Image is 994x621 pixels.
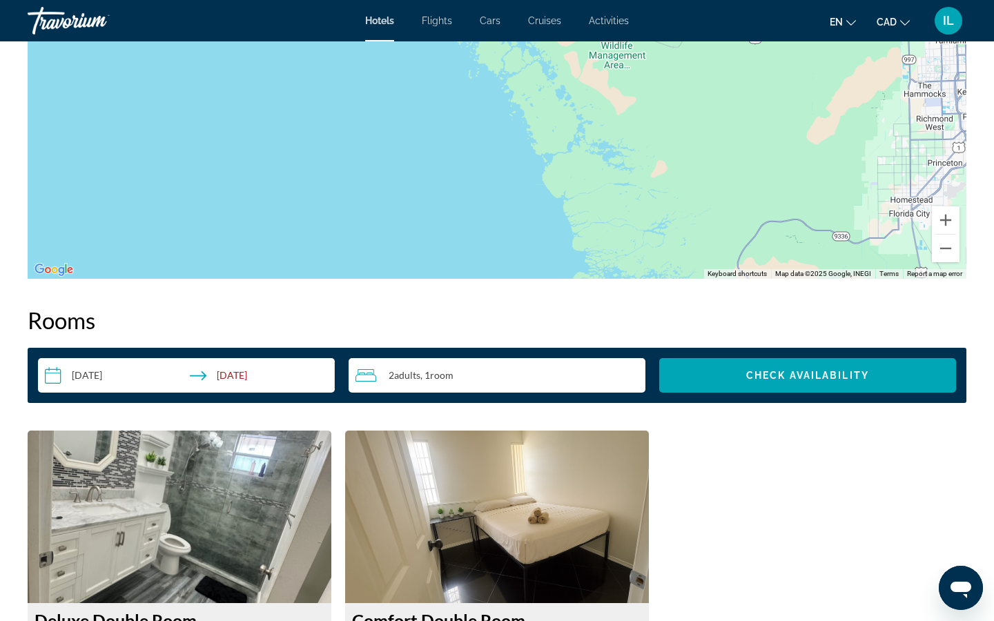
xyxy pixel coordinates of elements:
[877,12,910,32] button: Change currency
[365,15,394,26] a: Hotels
[907,270,962,277] a: Report a map error
[932,235,959,262] button: Zoom out
[659,358,956,393] button: Check Availability
[420,370,454,381] span: , 1
[939,566,983,610] iframe: Button to launch messaging window
[480,15,500,26] a: Cars
[389,370,420,381] span: 2
[430,369,454,381] span: Room
[746,370,869,381] span: Check Availability
[38,358,956,393] div: Search widget
[28,431,331,603] img: f9a33ecc-8933-4c84-94cd-84ff431c1621.jpeg
[877,17,897,28] span: CAD
[28,3,166,39] a: Travorium
[31,261,77,279] a: Open this area in Google Maps (opens a new window)
[708,269,767,279] button: Keyboard shortcuts
[349,358,645,393] button: Travelers: 2 adults, 0 children
[932,206,959,234] button: Zoom in
[943,14,954,28] span: IL
[589,15,629,26] a: Activities
[422,15,452,26] a: Flights
[830,12,856,32] button: Change language
[345,431,649,603] img: fd9f4e30-36b5-42f0-be9e-90f11aebf9d3.jpeg
[394,369,420,381] span: Adults
[528,15,561,26] a: Cruises
[879,270,899,277] a: Terms (opens in new tab)
[31,261,77,279] img: Google
[38,358,335,393] button: Check-in date: Feb 10, 2026 Check-out date: Feb 14, 2026
[28,306,966,334] h2: Rooms
[930,6,966,35] button: User Menu
[775,270,871,277] span: Map data ©2025 Google, INEGI
[830,17,843,28] span: en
